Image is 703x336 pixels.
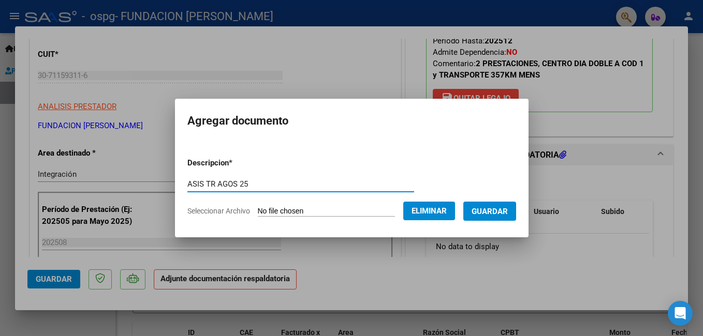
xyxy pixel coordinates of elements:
[412,206,447,216] span: Eliminar
[187,111,516,131] h2: Agregar documento
[472,207,508,216] span: Guardar
[668,301,693,326] div: Open Intercom Messenger
[403,202,455,220] button: Eliminar
[463,202,516,221] button: Guardar
[187,207,250,215] span: Seleccionar Archivo
[187,157,286,169] p: Descripcion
